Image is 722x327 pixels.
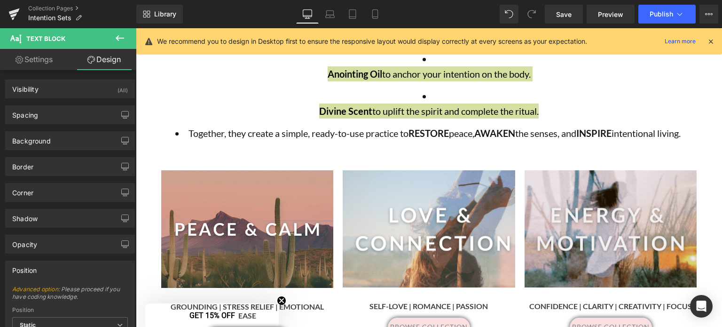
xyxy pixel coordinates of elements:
strong: Divine Scent [183,77,236,88]
h1: Grounding | Stress Relief | Emotional Ease [25,274,198,292]
div: Spacing [12,106,38,119]
a: Desktop [296,5,319,24]
div: Background [12,132,51,145]
p: to uplift the spirit and complete the ritual. [18,75,568,90]
a: Tablet [341,5,364,24]
span: Text Block [26,35,65,42]
strong: Self-Love | Romance | Passion [234,273,352,282]
a: New Library [136,5,183,24]
button: More [699,5,718,24]
button: Redo [522,5,541,24]
a: Mobile [364,5,386,24]
span: the senses, and [379,99,440,111]
a: browse collection [434,289,516,309]
a: Design [70,49,138,70]
span: browse collection [436,295,514,303]
p: to clear space and shift energy. [18,1,568,16]
div: Shadow [12,209,38,223]
strong: AWAKEN [338,99,379,111]
p: to anchor your intention on the body. [18,38,568,53]
button: Publish [638,5,696,24]
div: Open Intercom Messenger [690,295,713,318]
span: Intention Sets [28,14,71,22]
span: Together, they create a simple, ready-to-use practice to [53,99,273,111]
span: Publish [650,10,673,18]
span: Save [556,9,572,19]
div: Corner [12,183,33,197]
a: Advanced option [12,286,58,293]
button: Undo [500,5,518,24]
strong: Confidence | Clarity | Creativity | Focus [393,273,556,282]
a: Learn more [661,36,699,47]
p: We recommend you to design in Desktop first to ensure the responsive layout would display correct... [157,36,587,47]
span: intentional living. [476,99,545,111]
a: browse collection [252,289,334,309]
strong: INSPIRE [440,99,476,111]
span: peace, [313,99,338,111]
span: : Please proceed if you have coding knowledge. [12,286,128,307]
div: Opacity [12,235,37,248]
div: Position [12,307,128,313]
div: Border [12,158,33,171]
div: Position [12,261,37,274]
span: browse collection [254,295,332,303]
div: Visibility [12,80,39,93]
a: Preview [587,5,635,24]
strong: RESTORE [273,99,313,111]
a: Collection Pages [28,5,136,12]
strong: Aura Mist [211,3,252,14]
a: Laptop [319,5,341,24]
strong: Anointing Oil [192,40,246,51]
span: Preview [598,9,623,19]
div: (All) [118,80,128,96]
span: Library [154,10,176,18]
